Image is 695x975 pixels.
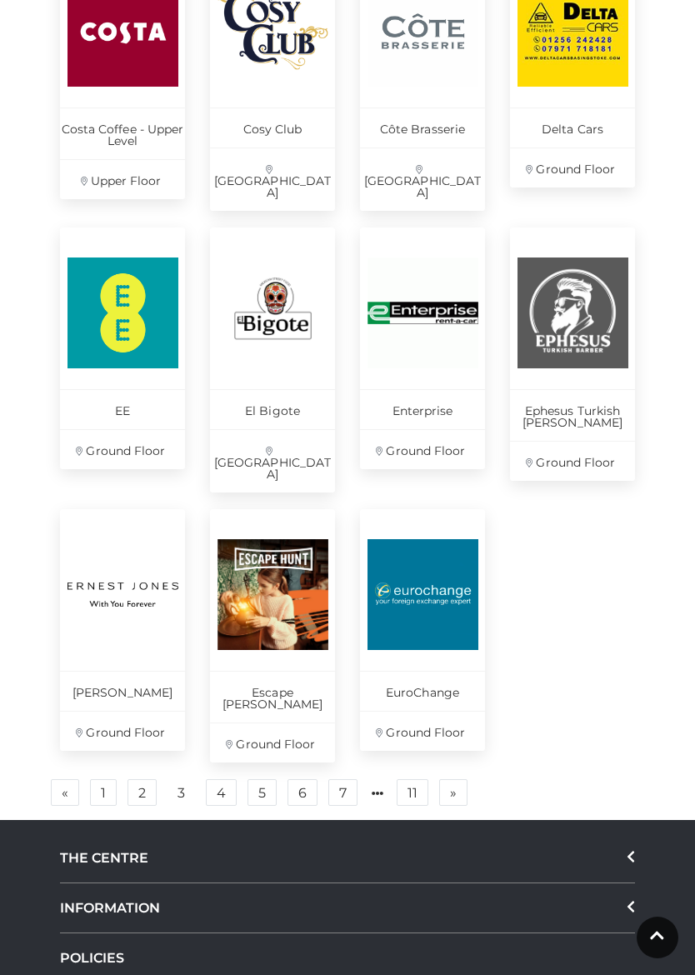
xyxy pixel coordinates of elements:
p: El Bigote [210,389,335,429]
div: THE CENTRE [60,833,635,883]
a: Ephesus Turkish [PERSON_NAME] Ground Floor [510,227,635,481]
a: Enterprise Ground Floor [360,227,485,469]
a: 4 [206,779,237,806]
a: Escape [PERSON_NAME] Ground Floor [210,509,335,762]
p: Ground Floor [210,722,335,762]
a: 11 [397,779,428,806]
a: Next [439,779,467,806]
span: « [62,787,68,798]
p: Ground Floor [360,429,485,469]
p: [GEOGRAPHIC_DATA] [360,147,485,211]
p: Ephesus Turkish [PERSON_NAME] [510,389,635,441]
p: Cosy Club [210,107,335,147]
p: Ground Floor [510,441,635,481]
p: [GEOGRAPHIC_DATA] [210,429,335,492]
p: Enterprise [360,389,485,429]
p: [PERSON_NAME] [60,671,185,711]
p: Ground Floor [510,147,635,187]
p: Costa Coffee - Upper Level [60,107,185,159]
a: Previous [51,779,79,806]
a: [PERSON_NAME] Ground Floor [60,509,185,751]
p: EuroChange [360,671,485,711]
p: EE [60,389,185,429]
a: 5 [247,779,277,806]
p: Ground Floor [60,711,185,751]
p: Escape [PERSON_NAME] [210,671,335,722]
a: 6 [287,779,317,806]
p: Côte Brasserie [360,107,485,147]
p: Delta Cars [510,107,635,147]
p: Ground Floor [360,711,485,751]
a: EE Ground Floor [60,227,185,469]
a: EuroChange Ground Floor [360,509,485,751]
a: 7 [328,779,357,806]
p: Upper Floor [60,159,185,199]
div: INFORMATION [60,883,635,933]
span: » [450,787,457,798]
a: 3 [167,780,195,807]
p: [GEOGRAPHIC_DATA] [210,147,335,211]
p: Ground Floor [60,429,185,469]
a: El Bigote [GEOGRAPHIC_DATA] [210,227,335,492]
a: 1 [90,779,117,806]
a: 2 [127,779,157,806]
